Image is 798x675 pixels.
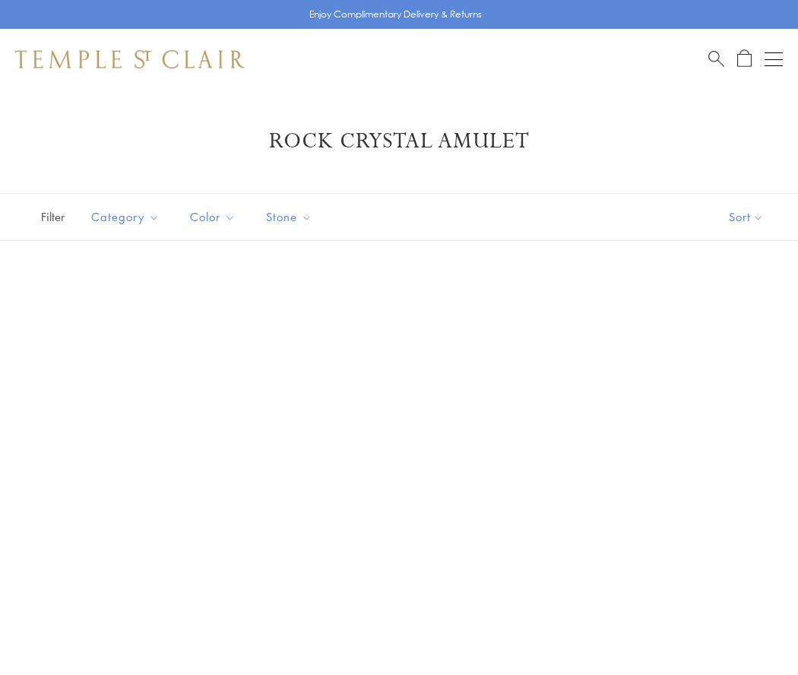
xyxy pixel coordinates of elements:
[84,208,171,227] span: Category
[182,208,247,227] span: Color
[708,49,724,68] a: Search
[179,200,247,234] button: Color
[38,128,760,155] h1: Rock Crystal Amulet
[737,49,752,68] a: Open Shopping Bag
[255,200,324,234] button: Stone
[80,200,171,234] button: Category
[695,194,798,240] button: Show sort by
[309,7,482,22] p: Enjoy Complimentary Delivery & Returns
[15,50,245,68] img: Temple St. Clair
[258,208,324,227] span: Stone
[765,50,783,68] button: Open navigation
